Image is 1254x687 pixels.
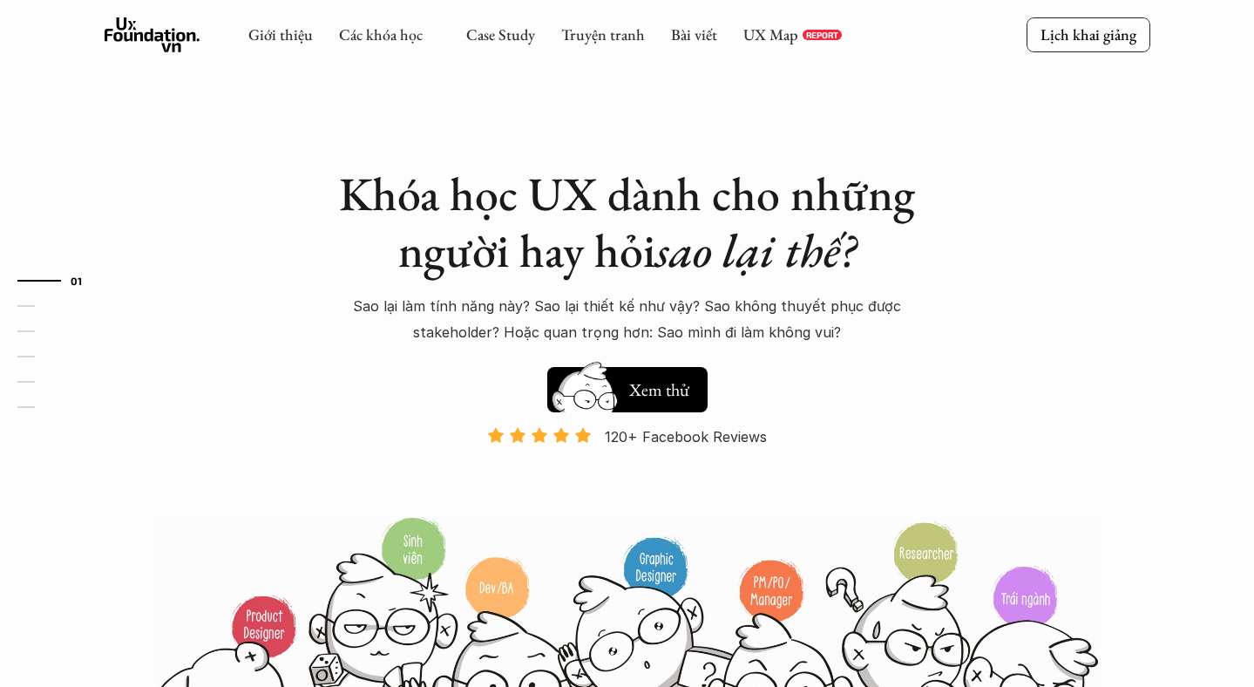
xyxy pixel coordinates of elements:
[322,166,932,279] h1: Khóa học UX dành cho những người hay hỏi
[339,24,423,44] a: Các khóa học
[803,30,842,40] a: REPORT
[71,274,83,286] strong: 01
[248,24,313,44] a: Giới thiệu
[547,358,708,412] a: Xem thử
[629,378,689,402] h5: Xem thử
[655,220,856,281] em: sao lại thế?
[472,426,783,514] a: 120+ Facebook Reviews
[1027,17,1150,51] a: Lịch khai giảng
[1040,24,1136,44] p: Lịch khai giảng
[743,24,798,44] a: UX Map
[466,24,535,44] a: Case Study
[671,24,717,44] a: Bài viết
[17,270,100,291] a: 01
[806,30,838,40] p: REPORT
[322,293,932,346] p: Sao lại làm tính năng này? Sao lại thiết kế như vậy? Sao không thuyết phục được stakeholder? Hoặc...
[605,424,767,450] p: 120+ Facebook Reviews
[561,24,645,44] a: Truyện tranh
